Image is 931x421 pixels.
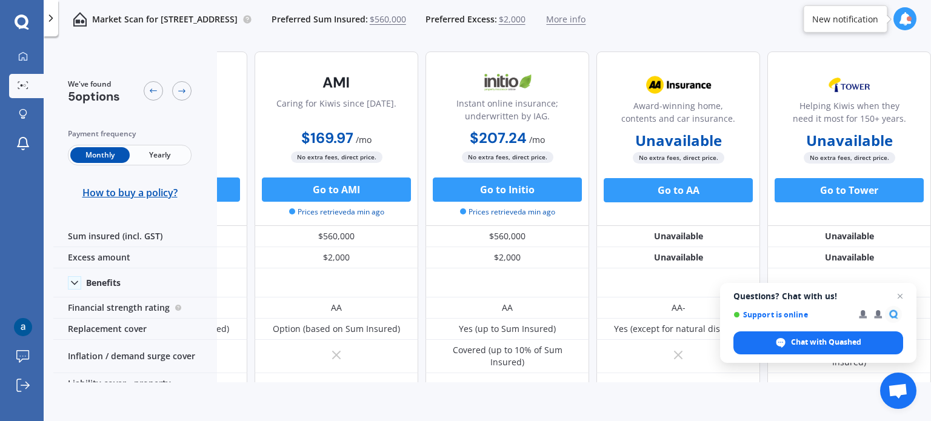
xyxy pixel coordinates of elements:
[356,134,372,145] span: / mo
[68,79,120,90] span: We've found
[53,247,217,268] div: Excess amount
[53,373,217,406] div: Liability cover - property damages / bodily injury
[767,247,931,268] div: Unavailable
[331,302,342,314] div: AA
[502,302,513,314] div: AA
[53,340,217,373] div: Inflation / demand surge cover
[296,67,376,98] img: AMI-text-1.webp
[767,226,931,247] div: Unavailable
[459,323,556,335] div: Yes (up to Sum Insured)
[633,152,724,164] span: No extra fees, direct price.
[460,207,555,217] span: Prices retrieved a min ago
[53,297,217,319] div: Financial strength rating
[53,226,217,247] div: Sum insured (incl. GST)
[635,134,722,147] b: Unavailable
[470,128,527,147] b: $207.24
[638,70,718,100] img: AA.webp
[301,128,353,147] b: $169.97
[425,247,589,268] div: $2,000
[529,134,545,145] span: / mo
[425,13,497,25] span: Preferred Excess:
[880,373,916,409] div: Open chat
[272,13,368,25] span: Preferred Sum Insured:
[614,323,743,335] div: Yes (except for natural disaster)
[804,152,895,164] span: No extra fees, direct price.
[733,291,903,301] span: Questions? Chat with us!
[733,310,850,319] span: Support is online
[273,323,400,335] div: Option (based on Sum Insured)
[70,147,130,163] span: Monthly
[436,97,579,127] div: Instant online insurance; underwritten by IAG.
[86,277,121,288] div: Benefits
[812,13,878,25] div: New notification
[546,13,586,25] span: More info
[68,88,120,104] span: 5 options
[370,13,406,25] span: $560,000
[462,151,553,163] span: No extra fees, direct price.
[92,13,238,25] p: Market Scan for [STREET_ADDRESS]
[14,318,32,336] img: ACg8ocI4K0xjZeihe8PiSYS0qW88e0llDKnZSabcDiBxLCqSeudrBQ=s96-c
[596,226,760,247] div: Unavailable
[255,226,418,247] div: $560,000
[467,67,547,98] img: Initio.webp
[68,128,192,140] div: Payment frequency
[809,70,889,100] img: Tower.webp
[289,207,384,217] span: Prices retrieved a min ago
[425,226,589,247] div: $560,000
[291,151,382,163] span: No extra fees, direct price.
[596,247,760,268] div: Unavailable
[130,147,189,163] span: Yearly
[775,178,924,202] button: Go to Tower
[435,344,580,368] div: Covered (up to 10% of Sum Insured)
[73,12,87,27] img: home-and-contents.b802091223b8502ef2dd.svg
[262,177,411,202] button: Go to AMI
[791,337,861,348] span: Chat with Quashed
[255,247,418,268] div: $2,000
[499,13,526,25] span: $2,000
[276,97,396,127] div: Caring for Kiwis since [DATE].
[82,187,178,199] span: How to buy a policy?
[733,331,903,354] div: Chat with Quashed
[893,289,907,303] span: Close chat
[53,319,217,340] div: Replacement cover
[604,178,753,202] button: Go to AA
[672,302,686,314] div: AA-
[607,99,750,130] div: Award-winning home, contents and car insurance.
[806,134,893,147] b: Unavailable
[778,99,921,130] div: Helping Kiwis when they need it most for 150+ years.
[433,177,582,202] button: Go to Initio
